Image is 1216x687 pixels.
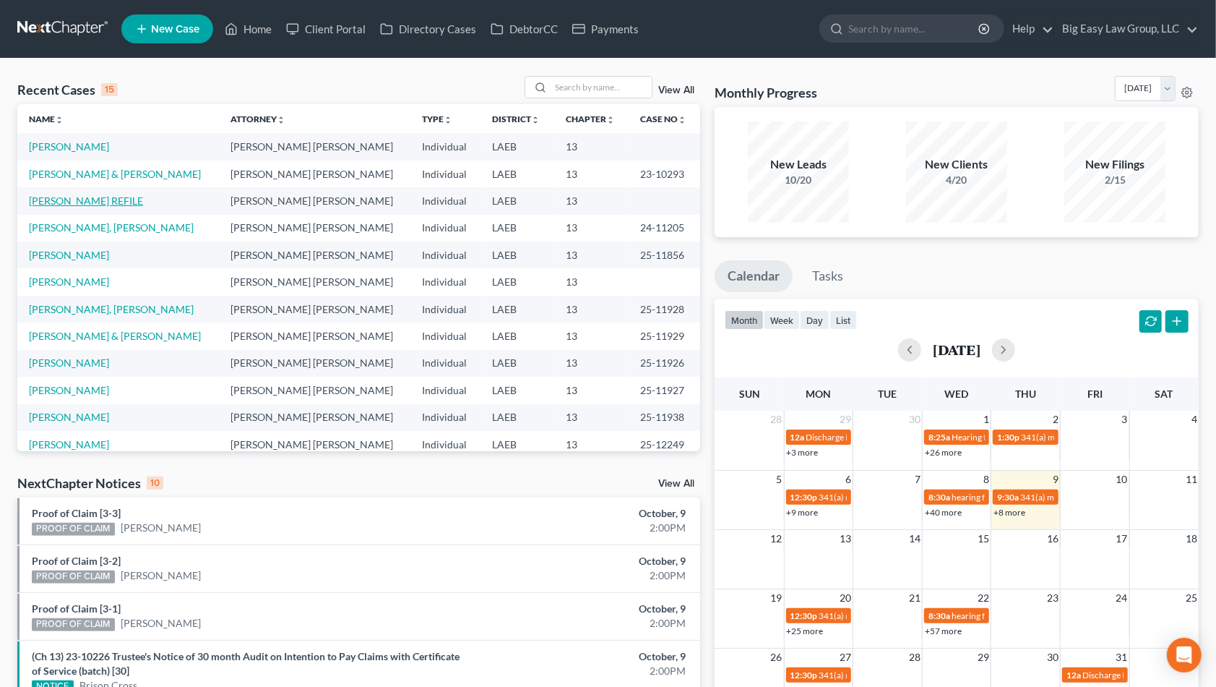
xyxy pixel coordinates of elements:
td: LAEB [481,133,554,160]
div: New Filings [1064,156,1165,173]
td: 25-12249 [629,431,700,458]
span: Tue [879,388,897,400]
span: 13 [838,530,853,547]
a: [PERSON_NAME] [121,568,201,583]
span: 21 [907,589,922,607]
td: [PERSON_NAME] [PERSON_NAME] [219,187,411,214]
span: Discharge Date for [PERSON_NAME] [806,432,947,443]
td: LAEB [481,350,554,377]
td: 25-11927 [629,377,700,404]
a: Attorneyunfold_more [230,114,285,124]
td: 13 [554,350,629,377]
td: 13 [554,161,629,187]
td: [PERSON_NAME] [PERSON_NAME] [219,268,411,295]
span: 8 [982,471,991,488]
span: 12a [790,432,805,443]
a: [PERSON_NAME] [121,616,201,631]
div: 2:00PM [478,616,686,631]
i: unfold_more [532,116,540,124]
a: Help [1005,16,1053,42]
a: Payments [565,16,646,42]
td: LAEB [481,161,554,187]
span: 22 [976,589,991,607]
button: week [764,310,800,330]
td: [PERSON_NAME] [PERSON_NAME] [219,161,411,187]
span: 341(a) meeting for [PERSON_NAME] [819,492,959,503]
div: PROOF OF CLAIM [32,523,115,536]
div: PROOF OF CLAIM [32,571,115,584]
a: (Ch 13) 23-10226 Trustee's Notice of 30 month Audit on Intention to Pay Claims with Certificate o... [32,650,460,677]
div: PROOF OF CLAIM [32,618,115,631]
span: hearing for [PERSON_NAME] [952,492,1063,503]
span: 8:30a [928,610,950,621]
div: 15 [101,83,118,96]
span: 12:30p [790,610,818,621]
td: [PERSON_NAME] [PERSON_NAME] [219,242,411,268]
span: 9 [1051,471,1060,488]
td: Individual [411,323,481,349]
i: unfold_more [277,116,285,124]
span: 18 [1184,530,1199,547]
td: [PERSON_NAME] [PERSON_NAME] [219,350,411,377]
div: New Leads [748,156,849,173]
span: 25 [1184,589,1199,607]
td: Individual [411,431,481,458]
span: 29 [838,411,853,428]
td: 13 [554,133,629,160]
span: Mon [806,388,831,400]
div: 2:00PM [478,568,686,583]
a: Big Easy Law Group, LLC [1055,16,1198,42]
span: 6 [844,471,853,488]
td: [PERSON_NAME] [PERSON_NAME] [219,296,411,323]
a: Directory Cases [373,16,483,42]
td: Individual [411,296,481,323]
td: 23-10293 [629,161,700,187]
span: 28 [769,411,784,428]
a: +26 more [925,447,962,458]
span: 26 [769,649,784,666]
div: NextChapter Notices [17,474,163,492]
td: 13 [554,323,629,349]
input: Search by name... [848,15,980,42]
div: 10 [147,477,163,490]
td: 25-11926 [629,350,700,377]
td: Individual [411,215,481,242]
a: [PERSON_NAME] [29,411,109,423]
div: October, 9 [478,649,686,664]
span: 341(a) meeting for [PERSON_NAME] [819,610,959,621]
span: 3 [1121,411,1129,428]
a: Client Portal [279,16,373,42]
td: LAEB [481,377,554,404]
span: Sun [739,388,760,400]
a: [PERSON_NAME] & [PERSON_NAME] [29,330,201,342]
a: [PERSON_NAME] & [PERSON_NAME] [29,168,201,180]
span: Fri [1087,388,1103,400]
a: DebtorCC [483,16,565,42]
a: +40 more [925,507,962,518]
td: [PERSON_NAME] [PERSON_NAME] [219,323,411,349]
td: 13 [554,431,629,458]
a: [PERSON_NAME] [29,249,109,261]
span: 23 [1045,589,1060,607]
span: Wed [945,388,969,400]
a: [PERSON_NAME], [PERSON_NAME] [29,303,194,315]
td: Individual [411,377,481,404]
a: Calendar [715,260,793,292]
h2: [DATE] [933,342,980,357]
span: Hearing for [PERSON_NAME] [952,432,1064,443]
span: 341(a) meeting for [PERSON_NAME] [1021,432,1160,443]
div: 10/20 [748,173,849,187]
a: [PERSON_NAME] [29,384,109,396]
span: 7 [913,471,922,488]
h3: Monthly Progress [715,84,817,101]
button: list [829,310,857,330]
a: View All [658,85,694,95]
td: LAEB [481,268,554,295]
div: New Clients [906,156,1007,173]
a: Chapterunfold_more [566,114,615,124]
span: 19 [769,589,784,607]
a: +8 more [993,507,1025,518]
td: LAEB [481,296,554,323]
td: 13 [554,296,629,323]
span: 15 [976,530,991,547]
